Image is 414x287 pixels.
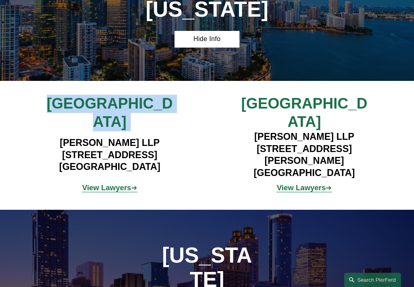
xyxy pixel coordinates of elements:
[344,273,401,287] a: Search this site
[223,131,386,179] h4: [PERSON_NAME] LLP [STREET_ADDRESS][PERSON_NAME] [GEOGRAPHIC_DATA]
[175,31,239,48] a: Hide Info
[29,137,191,173] h4: [PERSON_NAME] LLP [STREET_ADDRESS] [GEOGRAPHIC_DATA]
[241,95,367,130] span: [GEOGRAPHIC_DATA]
[82,183,131,192] strong: View Lawyers
[277,183,326,192] strong: View Lawyers
[277,183,332,192] a: View Lawyers➔
[47,95,173,130] span: [GEOGRAPHIC_DATA]
[277,183,332,192] span: ➔
[82,183,137,192] a: View Lawyers➔
[82,183,137,192] span: ➔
